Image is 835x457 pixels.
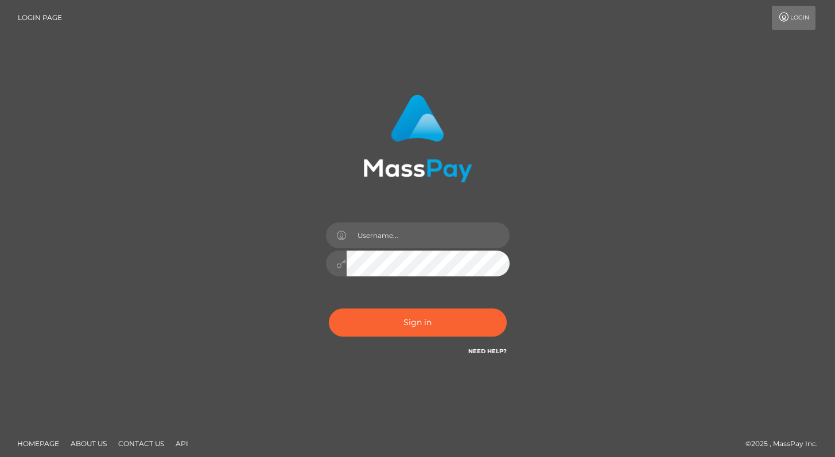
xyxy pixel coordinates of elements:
a: Login Page [18,6,62,30]
a: Need Help? [468,347,507,355]
a: API [171,435,193,452]
div: © 2025 , MassPay Inc. [745,438,826,450]
a: Login [772,6,815,30]
a: About Us [66,435,111,452]
input: Username... [347,222,510,248]
button: Sign in [329,308,507,337]
a: Homepage [13,435,64,452]
a: Contact Us [114,435,169,452]
img: MassPay Login [363,95,472,182]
